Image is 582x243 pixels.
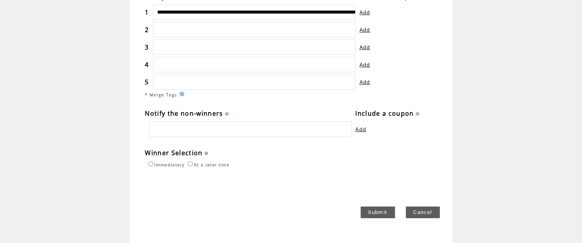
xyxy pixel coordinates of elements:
[360,61,370,68] a: Add
[203,152,208,155] img: help.gif
[145,149,203,157] span: Winner Selection
[177,92,184,96] img: help.gif
[145,43,149,51] span: 3
[223,112,229,116] img: help.gif
[360,44,370,51] a: Add
[186,162,229,168] label: At a later time
[414,112,419,116] img: help.gif
[145,26,149,34] span: 2
[406,207,440,218] a: Cancel
[146,162,185,168] label: Immediately
[356,109,414,118] span: Include a coupon
[145,78,149,86] span: 5
[188,161,193,166] input: At a later time
[145,92,177,98] span: * Merge Tags
[145,60,149,69] span: 4
[360,9,370,16] a: Add
[360,26,370,33] a: Add
[148,161,153,166] input: Immediately
[360,79,370,86] a: Add
[145,109,223,118] span: Notify the non-winners
[361,207,395,218] a: Submit
[145,8,149,17] span: 1
[356,126,367,133] a: Add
